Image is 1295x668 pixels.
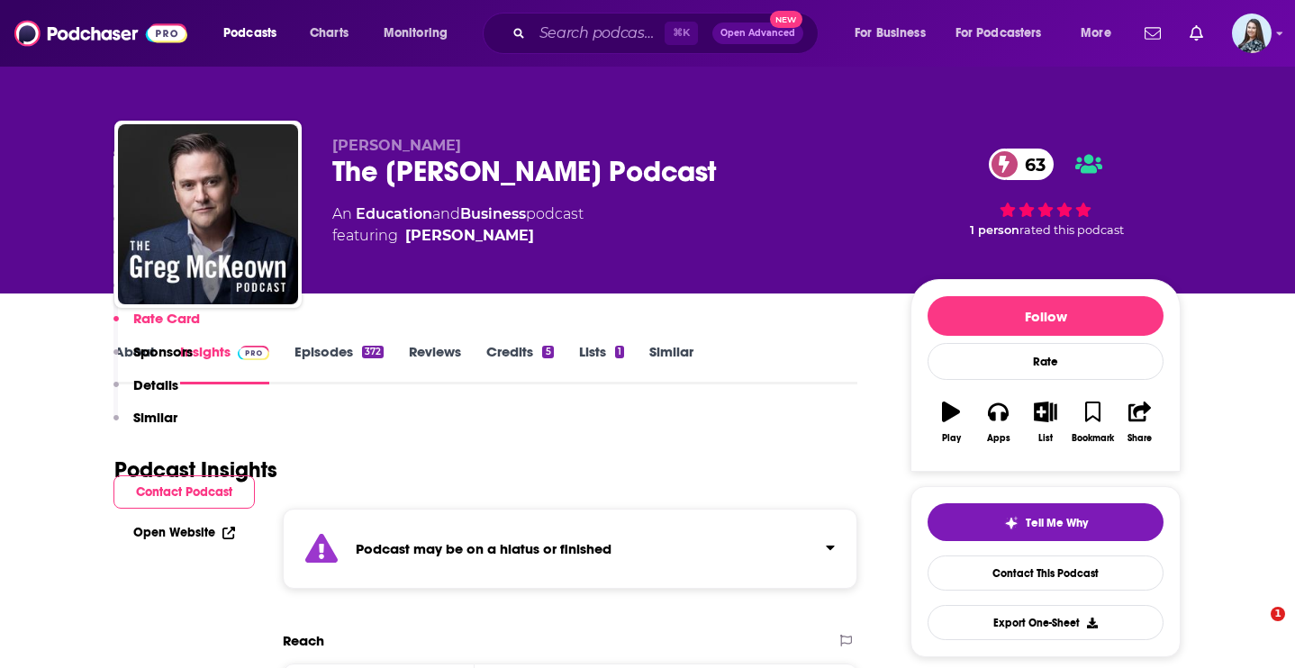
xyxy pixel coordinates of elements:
[356,205,432,222] a: Education
[332,225,584,247] span: featuring
[362,346,384,358] div: 372
[944,19,1068,48] button: open menu
[298,19,359,48] a: Charts
[1072,433,1114,444] div: Bookmark
[460,205,526,222] a: Business
[987,433,1010,444] div: Apps
[542,346,553,358] div: 5
[1232,14,1272,53] img: User Profile
[1234,607,1277,650] iframe: Intercom live chat
[133,525,235,540] a: Open Website
[649,343,693,384] a: Similar
[118,124,298,304] img: The Greg McKeown Podcast
[942,433,961,444] div: Play
[1007,149,1055,180] span: 63
[1069,390,1116,455] button: Bookmark
[1232,14,1272,53] button: Show profile menu
[384,21,448,46] span: Monitoring
[928,555,1164,591] a: Contact This Podcast
[855,21,926,46] span: For Business
[294,343,384,384] a: Episodes372
[310,21,349,46] span: Charts
[223,21,276,46] span: Podcasts
[283,632,324,649] h2: Reach
[371,19,471,48] button: open menu
[486,343,553,384] a: Credits5
[500,13,836,54] div: Search podcasts, credits, & more...
[1038,433,1053,444] div: List
[970,223,1019,237] span: 1 person
[712,23,803,44] button: Open AdvancedNew
[532,19,665,48] input: Search podcasts, credits, & more...
[1026,516,1088,530] span: Tell Me Why
[1127,433,1152,444] div: Share
[720,29,795,38] span: Open Advanced
[1117,390,1164,455] button: Share
[409,343,461,384] a: Reviews
[1068,19,1134,48] button: open menu
[332,137,461,154] span: [PERSON_NAME]
[665,22,698,45] span: ⌘ K
[432,205,460,222] span: and
[14,16,187,50] img: Podchaser - Follow, Share and Rate Podcasts
[1232,14,1272,53] span: Logged in as brookefortierpr
[928,343,1164,380] div: Rate
[1081,21,1111,46] span: More
[910,137,1181,248] div: 63 1 personrated this podcast
[1182,18,1210,49] a: Show notifications dropdown
[133,376,178,393] p: Details
[113,376,178,410] button: Details
[928,503,1164,541] button: tell me why sparkleTell Me Why
[928,390,974,455] button: Play
[770,11,802,28] span: New
[1137,18,1168,49] a: Show notifications dropdown
[405,225,534,247] a: Greg McKeown
[1004,516,1019,530] img: tell me why sparkle
[1019,223,1124,237] span: rated this podcast
[974,390,1021,455] button: Apps
[133,409,177,426] p: Similar
[113,475,255,509] button: Contact Podcast
[113,409,177,442] button: Similar
[928,605,1164,640] button: Export One-Sheet
[133,343,193,360] p: Sponsors
[113,343,193,376] button: Sponsors
[989,149,1055,180] a: 63
[955,21,1042,46] span: For Podcasters
[579,343,624,384] a: Lists1
[928,296,1164,336] button: Follow
[283,509,857,589] section: Click to expand status details
[842,19,948,48] button: open menu
[1271,607,1285,621] span: 1
[332,203,584,247] div: An podcast
[1022,390,1069,455] button: List
[211,19,300,48] button: open menu
[615,346,624,358] div: 1
[356,540,611,557] strong: Podcast may be on a hiatus or finished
